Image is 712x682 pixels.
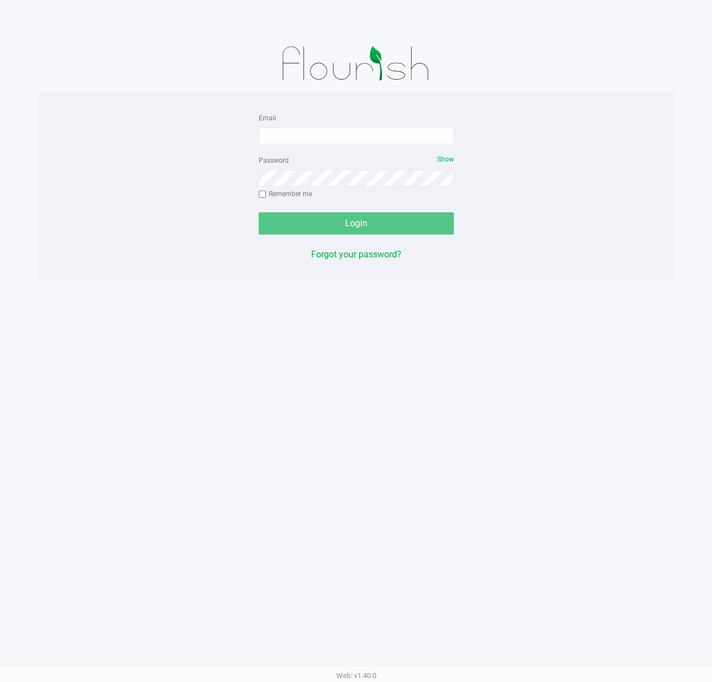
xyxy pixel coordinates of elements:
span: Web: v1.40.0 [336,671,376,680]
label: Password [259,155,289,165]
span: Show [437,155,454,163]
label: Remember me [259,189,312,199]
label: Email [259,113,276,123]
input: Remember me [259,191,267,198]
button: Forgot your password? [311,248,401,261]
